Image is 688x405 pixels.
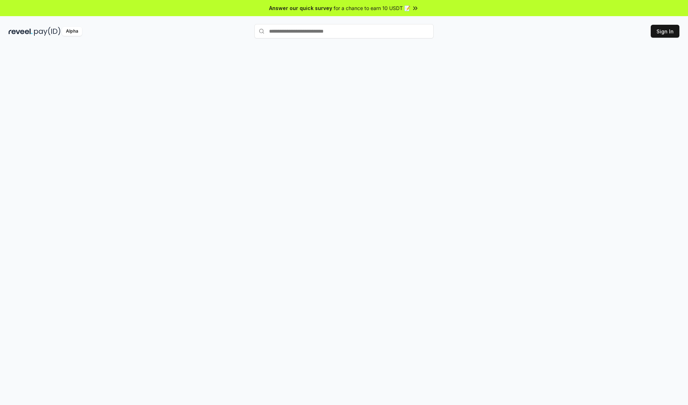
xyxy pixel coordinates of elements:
img: pay_id [34,27,61,36]
img: reveel_dark [9,27,33,36]
div: Alpha [62,27,82,36]
span: Answer our quick survey [269,4,332,12]
button: Sign In [651,25,679,38]
span: for a chance to earn 10 USDT 📝 [334,4,410,12]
